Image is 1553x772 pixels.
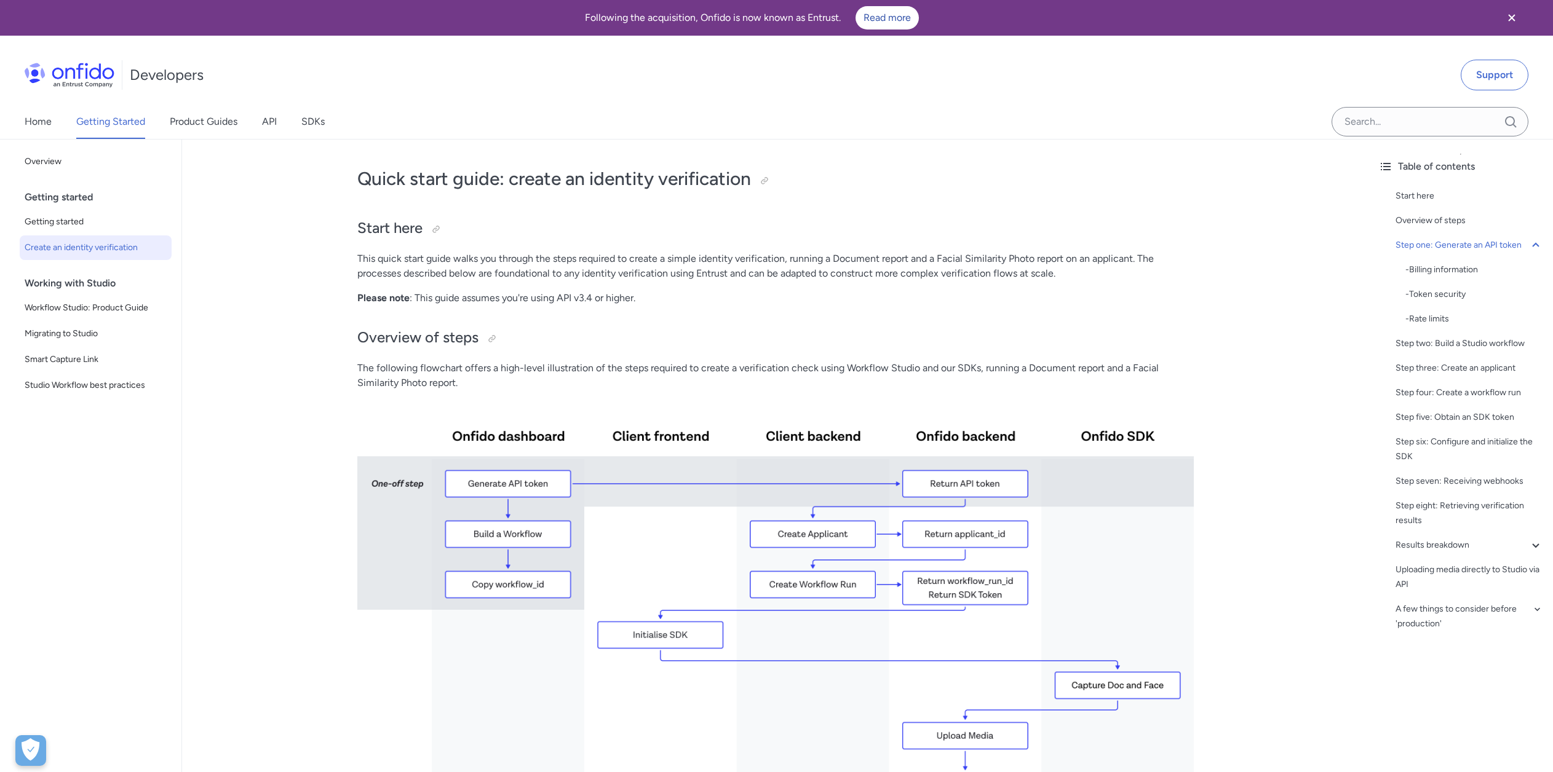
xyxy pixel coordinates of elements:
div: - Token security [1405,287,1543,302]
span: Smart Capture Link [25,352,167,367]
a: Step two: Build a Studio workflow [1396,336,1543,351]
h2: Start here [357,218,1194,239]
span: Workflow Studio: Product Guide [25,301,167,315]
a: Step six: Configure and initialize the SDK [1396,435,1543,464]
div: Getting started [25,185,177,210]
button: Open Preferences [15,735,46,766]
div: Working with Studio [25,271,177,296]
a: Overview of steps [1396,213,1543,228]
div: Table of contents [1378,159,1543,174]
div: - Rate limits [1405,312,1543,326]
a: Step one: Generate an API token [1396,238,1543,253]
a: API [262,104,277,139]
a: -Rate limits [1405,312,1543,326]
div: - Billing information [1405,262,1543,277]
span: Migrating to Studio [25,326,167,341]
a: Step seven: Receiving webhooks [1396,474,1543,489]
a: Studio Workflow best practices [20,373,172,398]
a: -Billing information [1405,262,1543,277]
p: This quick start guide walks you through the steps required to create a simple identity verificat... [357,251,1194,281]
a: Start here [1396,189,1543,203]
a: Overview [20,149,172,174]
h2: Overview of steps [357,328,1194,349]
h1: Developers [130,65,204,85]
a: Support [1461,60,1528,90]
a: Migrating to Studio [20,321,172,346]
a: Getting started [20,210,172,234]
span: Getting started [25,215,167,229]
div: Cookie Preferences [15,735,46,766]
a: Step four: Create a workflow run [1396,385,1543,400]
a: Home [25,104,52,139]
span: Studio Workflow best practices [25,378,167,393]
a: Uploading media directly to Studio via API [1396,562,1543,592]
a: Results breakdown [1396,538,1543,553]
svg: Close banner [1504,10,1519,25]
h1: Quick start guide: create an identity verification [357,167,1194,191]
img: Onfido Logo [25,63,114,87]
a: Smart Capture Link [20,347,172,372]
a: Product Guides [170,104,237,139]
strong: Please note [357,292,410,304]
a: Read more [856,6,919,30]
p: The following flowchart offers a high-level illustration of the steps required to create a verifi... [357,361,1194,390]
span: Create an identity verification [25,240,167,255]
a: Step three: Create an applicant [1396,361,1543,376]
a: Create an identity verification [20,235,172,260]
input: Onfido search input field [1332,107,1528,136]
p: : This guide assumes you're using API v3.4 or higher. [357,291,1194,305]
span: Overview [25,154,167,169]
a: -Token security [1405,287,1543,302]
div: Following the acquisition, Onfido is now known as Entrust. [15,6,1489,30]
a: Step five: Obtain an SDK token [1396,410,1543,425]
a: Step eight: Retrieving verification results [1396,498,1543,528]
a: Workflow Studio: Product Guide [20,296,172,320]
a: SDKs [301,104,325,139]
a: A few things to consider before 'production' [1396,602,1543,631]
button: Close banner [1489,2,1535,33]
a: Getting Started [76,104,145,139]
